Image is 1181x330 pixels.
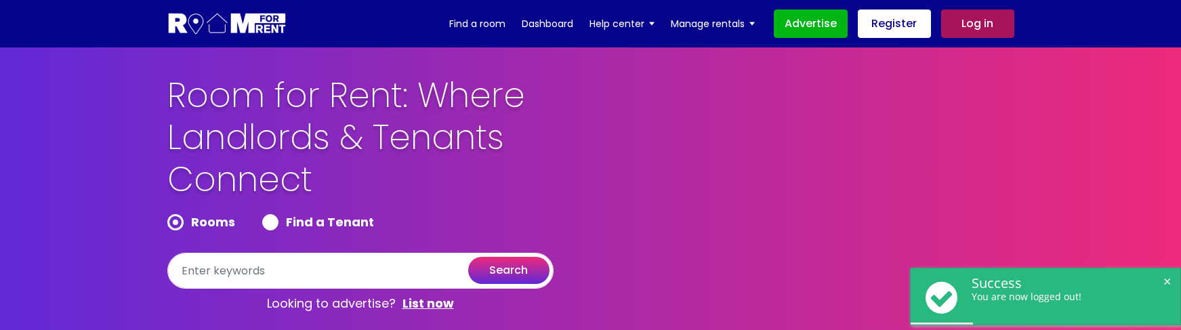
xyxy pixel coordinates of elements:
[167,12,287,37] img: Logo for Room for Rent, featuring a welcoming design with a house icon and modern typography
[468,257,550,284] button: search
[941,9,1014,38] a: Log in
[167,75,621,214] h1: Room for Rent: Where Landlords & Tenants Connect
[1161,275,1174,288] span: ×
[774,9,848,38] a: Advertise
[972,291,1167,303] div: You are now logged out!
[589,14,655,34] a: Help center
[449,14,505,34] a: Find a room
[167,289,554,318] p: Looking to advertise?
[262,214,374,230] label: Find a Tenant
[972,275,1167,291] div: Success
[402,295,454,312] a: List now
[167,253,554,289] input: Enter keywords
[858,9,931,38] a: Register
[671,14,755,34] a: Manage rentals
[167,214,235,230] label: Rooms
[522,14,573,34] a: Dashboard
